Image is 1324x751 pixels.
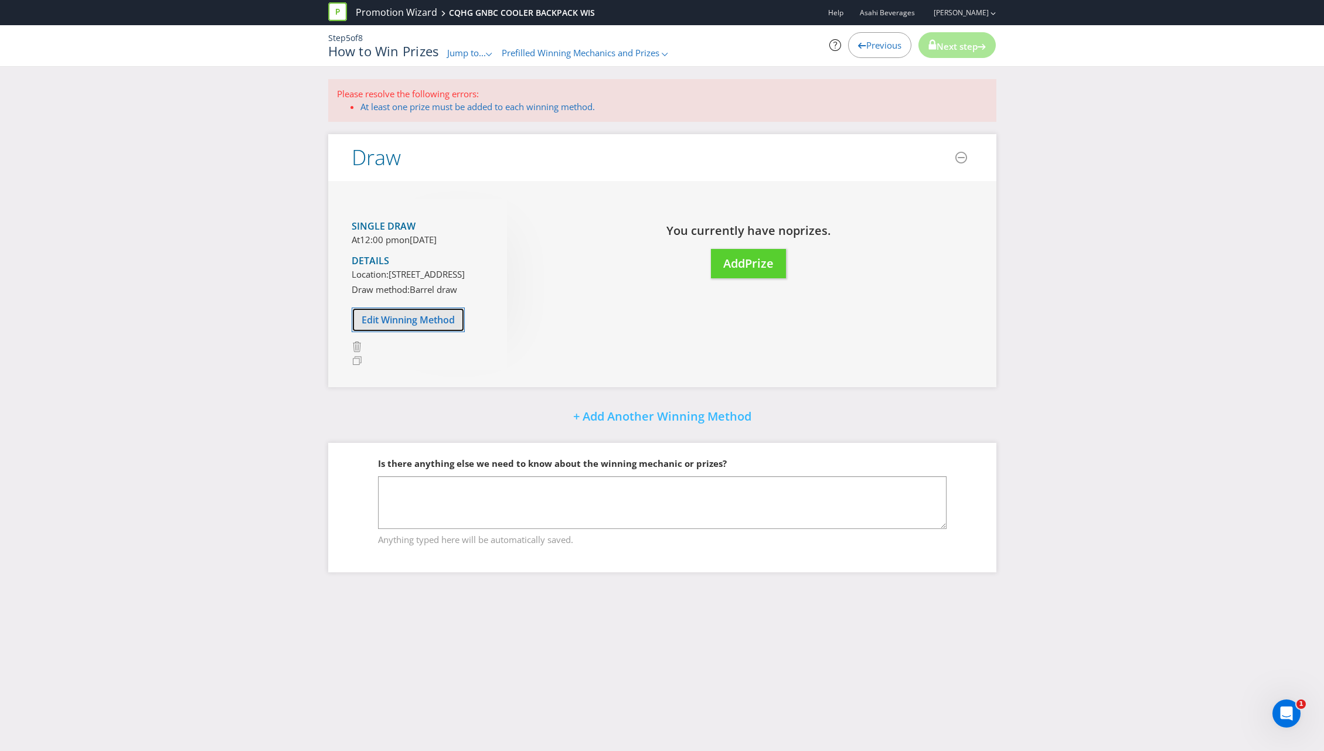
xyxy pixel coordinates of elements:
span: Edit Winning Method [362,313,455,326]
span: of [350,32,358,43]
span: Jump to... [447,47,486,59]
span: 1 [1296,699,1306,709]
button: AddPrize [711,249,786,279]
button: Edit Winning Method [352,308,465,332]
iframe: Intercom live chat [1272,699,1301,728]
span: Asahi Beverages [860,8,915,18]
a: Help [828,8,843,18]
span: Location: [352,268,389,280]
p: Please resolve the following errors: [337,88,988,100]
button: + Add Another Winning Method [543,405,781,430]
a: Promotion Wizard [356,6,437,19]
span: 8 [358,32,363,43]
span: 12:00 pm [360,234,399,245]
span: [DATE] [410,234,437,245]
h4: Details [352,256,465,267]
h4: Single draw [352,221,465,232]
span: + Add Another Winning Method [573,408,751,424]
span: Next step [937,40,978,52]
span: on [399,234,410,245]
a: At least one prize must be added to each winning method. [360,101,595,112]
span: Barrel draw [410,284,457,295]
span: s. [822,223,831,238]
span: Draw method: [352,284,410,295]
span: You currently have no [666,223,793,238]
span: Prize [745,255,774,271]
h1: How to Win Prizes [328,44,439,58]
div: CQHG GNBC COOLER BACKPACK WIS [449,7,595,19]
a: [PERSON_NAME] [922,8,989,18]
span: Prefilled Winning Mechanics and Prizes [502,47,659,59]
span: Add [723,255,745,271]
span: At [352,234,360,245]
span: Anything typed here will be automatically saved. [378,530,947,547]
span: Previous [866,39,901,51]
span: [STREET_ADDRESS] [389,268,465,280]
span: prize [793,223,822,238]
h2: Draw [352,146,401,169]
span: Is there anything else we need to know about the winning mechanic or prizes? [378,458,727,469]
span: Step [328,32,346,43]
span: 5 [346,32,350,43]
